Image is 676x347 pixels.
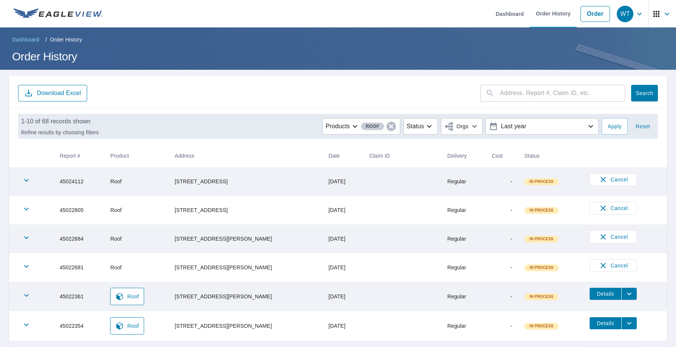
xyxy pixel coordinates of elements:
button: Cancel [590,259,637,272]
input: Address, Report #, Claim ID, etc. [500,83,625,104]
span: Dashboard [12,36,39,43]
span: Details [594,320,617,327]
button: Search [631,85,658,101]
td: Roof [104,253,168,282]
td: - [486,196,518,224]
div: [STREET_ADDRESS][PERSON_NAME] [175,322,316,330]
button: detailsBtn-45022361 [590,288,621,300]
span: Apply [608,122,622,131]
span: In Process [525,324,558,329]
td: Regular [441,167,486,196]
td: [DATE] [323,253,363,282]
span: Roof [361,123,384,131]
td: [DATE] [323,196,363,224]
td: - [486,311,518,341]
td: - [486,253,518,282]
button: Orgs [441,118,482,135]
th: Product [104,145,168,167]
div: [STREET_ADDRESS][PERSON_NAME] [175,293,316,300]
span: Details [594,290,617,298]
td: [DATE] [323,282,363,311]
p: 1-10 of 68 records shown [21,117,99,126]
td: 45022805 [54,196,104,224]
td: 45022684 [54,224,104,253]
h1: Order History [9,49,667,64]
td: Roof [104,224,168,253]
li: / [45,35,47,44]
div: [STREET_ADDRESS] [175,206,316,214]
a: Roof [110,288,144,305]
th: Delivery [441,145,486,167]
th: Status [518,145,584,167]
th: Date [323,145,363,167]
div: [STREET_ADDRESS][PERSON_NAME] [175,235,316,243]
button: Status [403,118,438,135]
span: Reset [634,122,652,131]
div: WT [617,6,633,22]
button: Last year [485,118,599,135]
td: Regular [441,196,486,224]
button: Apply [602,118,628,135]
p: Order History [50,36,82,43]
td: Roof [104,196,168,224]
td: - [486,167,518,196]
button: detailsBtn-45022354 [590,317,621,329]
span: Roof [115,321,139,330]
td: 45022354 [54,311,104,341]
td: Regular [441,282,486,311]
span: In Process [525,208,558,213]
button: Reset [631,118,655,135]
div: [STREET_ADDRESS] [175,178,316,185]
td: - [486,224,518,253]
span: In Process [525,265,558,270]
th: Cost [486,145,518,167]
th: Claim ID [363,145,441,167]
button: filesDropdownBtn-45022354 [621,317,637,329]
span: In Process [525,179,558,184]
button: Cancel [590,173,637,186]
div: [STREET_ADDRESS][PERSON_NAME] [175,264,316,271]
th: Address [169,145,323,167]
span: In Process [525,236,558,242]
p: Status [407,122,424,131]
button: Cancel [590,230,637,243]
p: Last year [498,120,586,133]
img: EV Logo [14,8,103,20]
td: Roof [104,167,168,196]
span: Cancel [598,204,629,213]
span: Orgs [444,122,469,131]
th: Report # [54,145,104,167]
button: ProductsRoof [322,118,400,135]
td: 45022681 [54,253,104,282]
td: [DATE] [323,224,363,253]
span: Roof [115,292,139,301]
a: Order [581,6,610,22]
td: Regular [441,253,486,282]
td: Regular [441,224,486,253]
button: filesDropdownBtn-45022361 [621,288,637,300]
a: Roof [110,317,144,335]
p: Download Excel [37,89,81,97]
a: Dashboard [9,34,42,46]
td: [DATE] [323,167,363,196]
td: 45024112 [54,167,104,196]
td: [DATE] [323,311,363,341]
button: Cancel [590,202,637,215]
span: Cancel [598,175,629,184]
p: Products [326,122,350,131]
td: 45022361 [54,282,104,311]
p: Refine results by choosing filters [21,129,99,136]
nav: breadcrumb [9,34,667,46]
span: Cancel [598,232,629,241]
td: Regular [441,311,486,341]
button: Download Excel [18,85,87,101]
span: Search [637,90,652,97]
td: - [486,282,518,311]
span: In Process [525,294,558,299]
span: Cancel [598,261,629,270]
